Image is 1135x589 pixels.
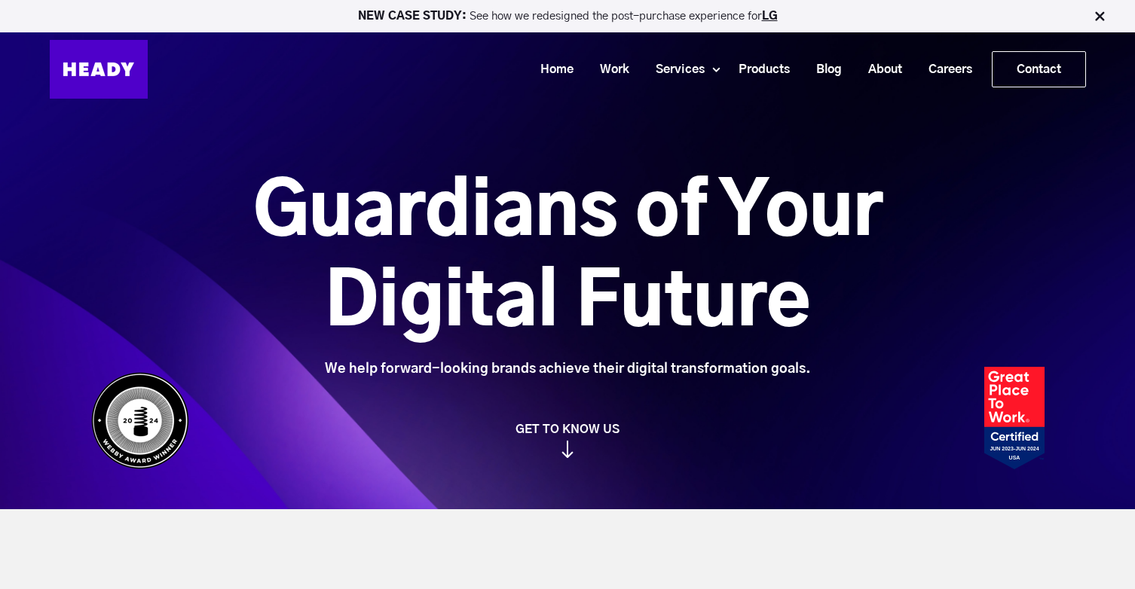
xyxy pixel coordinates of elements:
a: Blog [797,56,849,84]
a: Services [637,56,712,84]
a: Careers [910,56,980,84]
div: We help forward-looking brands achieve their digital transformation goals. [169,361,967,377]
a: Home [522,56,581,84]
a: Work [581,56,637,84]
a: GET TO KNOW US [84,422,1052,458]
a: About [849,56,910,84]
img: Heady_Logo_Web-01 (1) [50,40,148,99]
strong: NEW CASE STUDY: [358,11,470,22]
a: Products [720,56,797,84]
p: See how we redesigned the post-purchase experience for [7,11,1128,22]
img: Close Bar [1092,9,1107,24]
a: Contact [993,52,1085,87]
h1: Guardians of Your Digital Future [169,168,967,349]
div: Navigation Menu [163,51,1086,87]
img: arrow_down [561,441,574,458]
img: Heady_2023_Certification_Badge [984,367,1045,469]
a: LG [762,11,778,22]
img: Heady_WebbyAward_Winner-4 [91,372,189,469]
